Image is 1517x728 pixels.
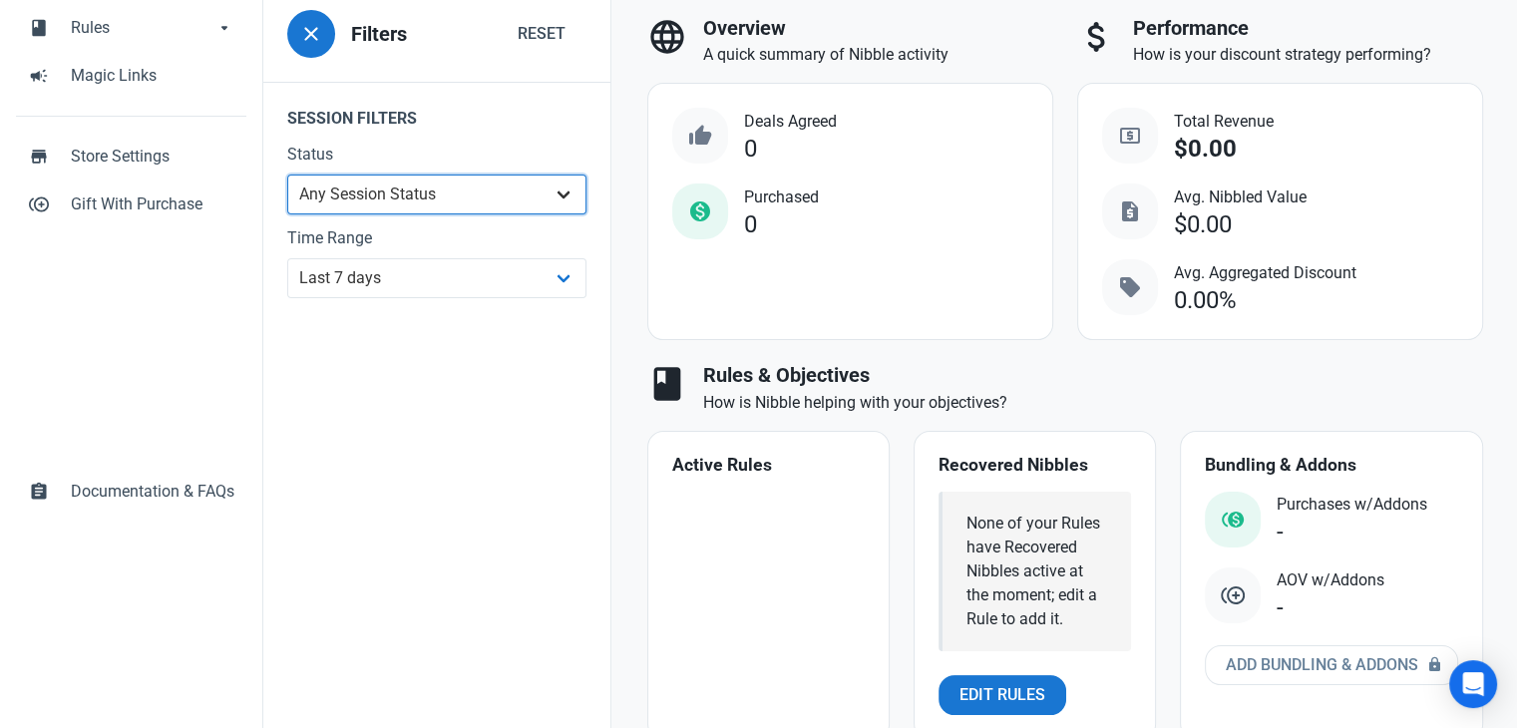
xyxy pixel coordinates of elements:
span: Magic Links [71,64,234,88]
span: request_quote [1118,199,1142,223]
p: How is your discount strategy performing? [1133,43,1483,67]
div: - [1277,519,1284,546]
span: sell [1118,275,1142,299]
div: - [1277,594,1284,621]
span: Purchased [744,185,819,209]
label: Time Range [287,226,586,250]
div: 0 [744,211,757,238]
a: assignmentDocumentation & FAQs [16,468,246,516]
button: close [287,10,335,58]
span: Edit Rules [959,683,1045,707]
span: AOV w/Addons [1277,568,1384,592]
span: Deals Agreed [744,110,837,134]
span: Documentation & FAQs [71,480,234,504]
h3: Overview [703,17,1053,40]
span: Add Bundling & Addons [1226,653,1418,677]
img: status_purchased_with_addon.svg [1221,508,1245,532]
span: language [647,17,687,57]
span: thumb_up [688,124,712,148]
span: Avg. Aggregated Discount [1174,261,1356,285]
span: Rules [71,16,214,40]
a: Edit Rules [939,675,1066,715]
div: 0 [744,136,757,163]
button: Reset [497,14,586,54]
h4: Recovered Nibbles [939,456,1131,476]
div: 0.00% [1174,287,1237,314]
div: Open Intercom Messenger [1449,660,1497,708]
p: How is Nibble helping with your objectives? [703,391,1483,415]
label: Status [287,143,586,167]
span: Store Settings [71,145,234,169]
legend: Session Filters [263,82,610,143]
div: None of your Rules have Recovered Nibbles active at the moment; edit a Rule to add it. [966,512,1107,631]
h4: Active Rules [672,456,865,476]
span: book [29,16,49,36]
h3: Filters [351,23,407,46]
span: store [29,145,49,165]
p: A quick summary of Nibble activity [703,43,1053,67]
a: campaignMagic Links [16,52,246,100]
a: storeStore Settings [16,133,246,181]
span: book [647,364,687,404]
h4: Bundling & Addons [1205,456,1458,476]
div: $0.00 [1174,136,1237,163]
span: Total Revenue [1174,110,1274,134]
span: attach_money [1077,17,1117,57]
span: control_point_duplicate [29,192,49,212]
img: addon.svg [1221,583,1245,607]
span: Reset [518,22,566,46]
span: Purchases w/Addons [1277,493,1427,517]
span: arrow_drop_down [214,16,234,36]
span: monetization_on [688,199,712,223]
span: Avg. Nibbled Value [1174,185,1307,209]
a: bookRulesarrow_drop_down [16,4,246,52]
span: assignment [29,480,49,500]
span: close [299,22,323,46]
span: local_atm [1118,124,1142,148]
a: control_point_duplicateGift With Purchase [16,181,246,228]
h3: Rules & Objectives [703,364,1483,387]
h3: Performance [1133,17,1483,40]
div: $0.00 [1174,211,1232,238]
span: campaign [29,64,49,84]
a: Add Bundling & Addons [1205,645,1458,685]
span: Gift With Purchase [71,192,234,216]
